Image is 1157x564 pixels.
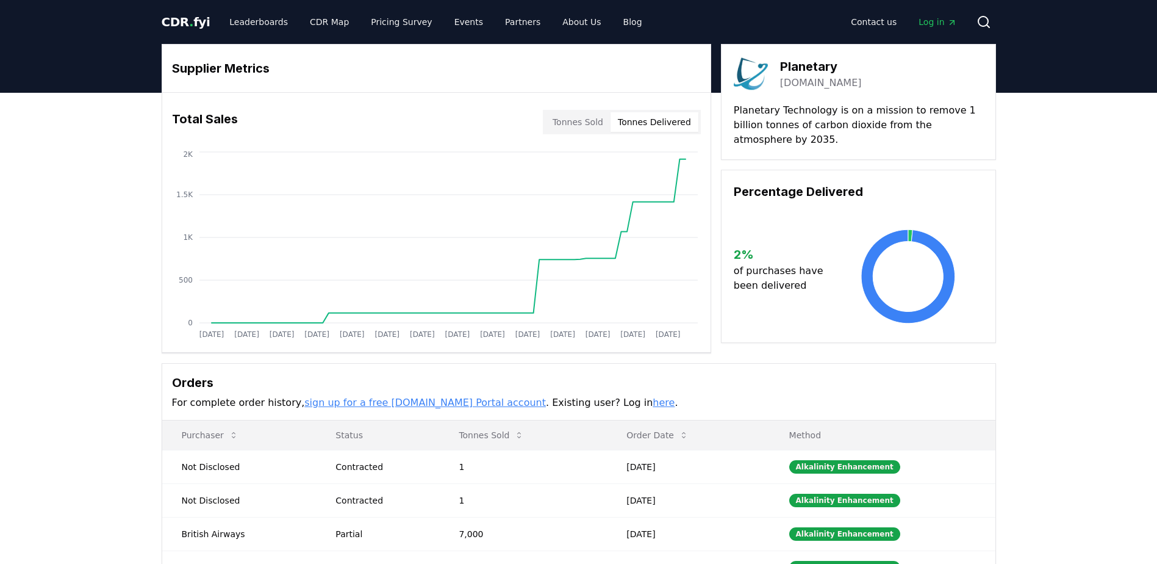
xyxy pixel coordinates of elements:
tspan: [DATE] [269,330,294,339]
tspan: [DATE] [304,330,329,339]
tspan: [DATE] [515,330,540,339]
button: Purchaser [172,423,248,447]
h3: Orders [172,374,986,392]
a: [DOMAIN_NAME] [780,76,862,90]
tspan: [DATE] [199,330,224,339]
td: Not Disclosed [162,450,317,483]
td: 7,000 [439,517,607,551]
p: Status [326,429,429,441]
h3: Supplier Metrics [172,59,701,78]
div: Partial [335,528,429,540]
a: Blog [614,11,652,33]
a: Events [445,11,493,33]
tspan: [DATE] [620,330,645,339]
button: Tonnes Sold [545,112,611,132]
tspan: 500 [179,276,193,284]
tspan: 0 [188,319,193,327]
span: Log in [919,16,956,28]
h3: Planetary [780,57,862,76]
td: 1 [439,450,607,483]
a: About Us [553,11,611,33]
button: Tonnes Sold [449,423,534,447]
div: Alkalinity Enhancement [789,494,900,507]
h3: 2 % [734,245,833,264]
a: Partners [495,11,550,33]
tspan: [DATE] [374,330,399,339]
a: Contact us [841,11,906,33]
nav: Main [220,11,651,33]
div: Contracted [335,461,429,473]
tspan: [DATE] [480,330,505,339]
p: For complete order history, . Existing user? Log in . [172,396,986,410]
tspan: 1K [183,233,193,242]
p: of purchases have been delivered [734,264,833,293]
tspan: [DATE] [234,330,259,339]
tspan: 2K [183,150,193,159]
a: Pricing Survey [361,11,442,33]
a: Log in [909,11,966,33]
span: . [189,15,193,29]
tspan: [DATE] [445,330,470,339]
a: CDR.fyi [162,13,210,31]
tspan: [DATE] [655,330,680,339]
td: [DATE] [607,483,769,517]
tspan: [DATE] [585,330,610,339]
td: [DATE] [607,450,769,483]
tspan: 1.5K [176,190,193,199]
td: [DATE] [607,517,769,551]
tspan: [DATE] [339,330,364,339]
a: sign up for a free [DOMAIN_NAME] Portal account [304,397,546,408]
tspan: [DATE] [410,330,435,339]
div: Alkalinity Enhancement [789,460,900,474]
div: Alkalinity Enhancement [789,527,900,541]
div: Contracted [335,494,429,507]
h3: Percentage Delivered [734,183,983,201]
button: Tonnes Delivered [611,112,698,132]
td: British Airways [162,517,317,551]
a: Leaderboards [220,11,298,33]
a: CDR Map [300,11,359,33]
p: Planetary Technology is on a mission to remove 1 billion tonnes of carbon dioxide from the atmosp... [734,103,983,147]
p: Method [779,429,986,441]
nav: Main [841,11,966,33]
td: Not Disclosed [162,483,317,517]
h3: Total Sales [172,110,238,134]
button: Order Date [617,423,698,447]
img: Planetary-logo [734,57,768,91]
span: CDR fyi [162,15,210,29]
tspan: [DATE] [550,330,575,339]
a: here [653,397,675,408]
td: 1 [439,483,607,517]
